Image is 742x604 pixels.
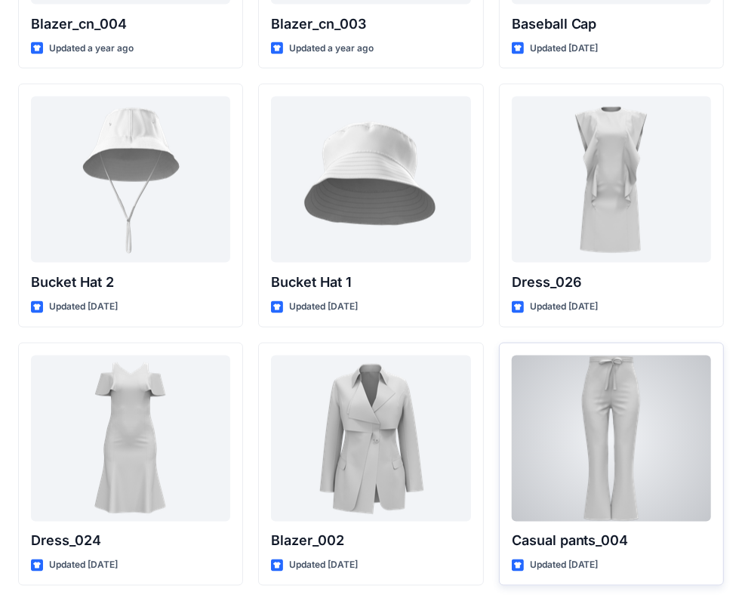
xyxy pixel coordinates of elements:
[530,41,599,57] p: Updated [DATE]
[271,97,470,263] a: Bucket Hat 1
[271,531,470,552] p: Blazer_002
[512,14,711,35] p: Baseball Cap
[289,299,358,315] p: Updated [DATE]
[31,356,230,522] a: Dress_024
[289,41,374,57] p: Updated a year ago
[512,356,711,522] a: Casual pants_004
[512,272,711,293] p: Dress_026
[530,558,599,574] p: Updated [DATE]
[271,272,470,293] p: Bucket Hat 1
[530,299,599,315] p: Updated [DATE]
[271,14,470,35] p: Blazer_cn_003
[512,97,711,263] a: Dress_026
[31,97,230,263] a: Bucket Hat 2
[31,14,230,35] p: Blazer_cn_004
[49,299,118,315] p: Updated [DATE]
[512,531,711,552] p: Casual pants_004
[271,356,470,522] a: Blazer_002
[31,531,230,552] p: Dress_024
[49,558,118,574] p: Updated [DATE]
[289,558,358,574] p: Updated [DATE]
[31,272,230,293] p: Bucket Hat 2
[49,41,134,57] p: Updated a year ago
